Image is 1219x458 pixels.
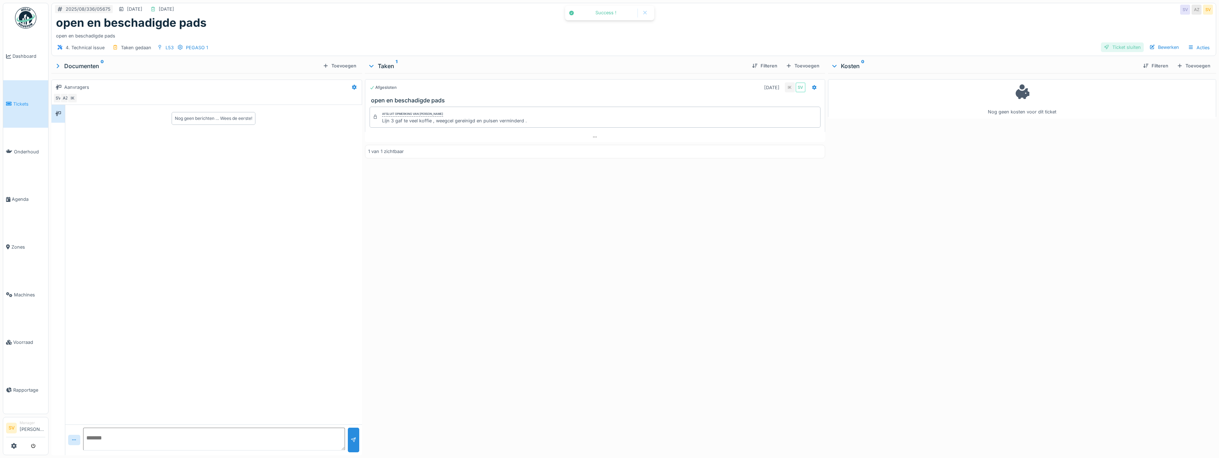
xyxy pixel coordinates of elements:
[54,62,320,70] div: Documenten
[6,420,45,437] a: SV Manager[PERSON_NAME]
[12,53,45,60] span: Dashboard
[6,423,17,433] li: SV
[831,62,1137,70] div: Kosten
[1140,61,1171,71] div: Filteren
[14,148,45,155] span: Onderhoud
[796,82,806,92] div: SV
[785,82,795,92] div: IK
[13,101,45,107] span: Tickets
[53,93,63,103] div: SV
[13,387,45,393] span: Rapportage
[1203,5,1213,15] div: SV
[56,16,207,30] h1: open en beschadigde pads
[186,44,208,51] div: PEGASO 1
[66,6,111,12] div: 2025/08/336/05675
[382,117,527,124] div: Lijn 3 gaf te veel koffie , weegcel gereinigd en pulsen verminderd .
[101,62,104,70] sup: 0
[64,84,89,91] div: Aanvragers
[20,420,45,426] div: Manager
[166,44,174,51] div: L53
[67,93,77,103] div: IK
[764,84,779,91] div: [DATE]
[13,339,45,346] span: Voorraad
[396,62,397,70] sup: 1
[1192,5,1202,15] div: AZ
[3,128,48,175] a: Onderhoud
[15,7,36,29] img: Badge_color-CXgf-gQk.svg
[1147,42,1182,52] div: Bewerken
[3,80,48,128] a: Tickets
[578,10,634,16] div: Success !
[20,420,45,436] li: [PERSON_NAME]
[159,6,174,12] div: [DATE]
[370,85,397,91] div: Afgesloten
[749,61,780,71] div: Filteren
[368,62,746,70] div: Taken
[56,30,1212,39] div: open en beschadigde pads
[3,271,48,319] a: Machines
[3,366,48,414] a: Rapportage
[66,44,105,51] div: 4. Technical issue
[127,6,142,12] div: [DATE]
[1185,42,1213,53] div: Acties
[320,61,359,71] div: Toevoegen
[783,61,822,71] div: Toevoegen
[11,244,45,250] span: Zones
[1180,5,1190,15] div: SV
[60,93,70,103] div: AZ
[368,148,404,155] div: 1 van 1 zichtbaar
[371,97,822,104] h3: open en beschadigde pads
[1101,42,1144,52] div: Ticket sluiten
[121,44,151,51] div: Taken gedaan
[3,223,48,271] a: Zones
[175,115,252,122] div: Nog geen berichten … Wees de eerste!
[382,112,443,117] div: Afsluit opmerking van [PERSON_NAME]
[3,32,48,80] a: Dashboard
[3,175,48,223] a: Agenda
[12,196,45,203] span: Agenda
[861,62,864,70] sup: 0
[14,291,45,298] span: Machines
[833,82,1212,116] div: Nog geen kosten voor dit ticket
[1174,61,1213,71] div: Toevoegen
[3,319,48,366] a: Voorraad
